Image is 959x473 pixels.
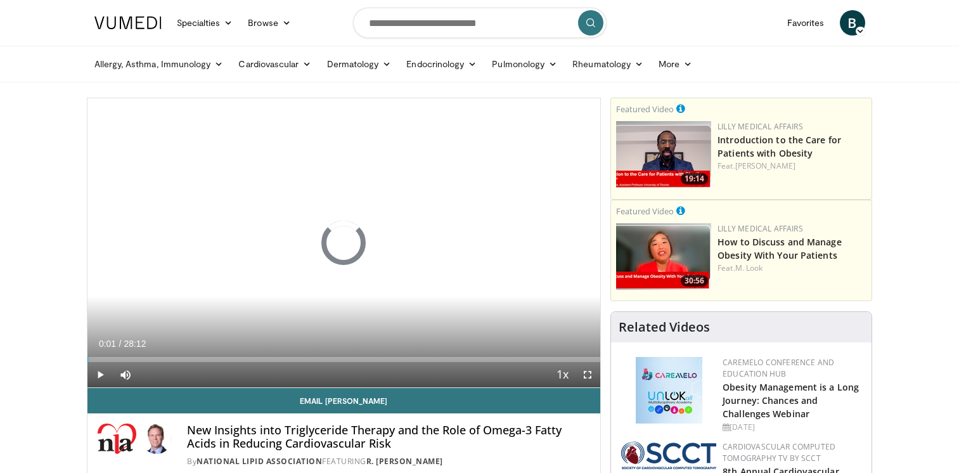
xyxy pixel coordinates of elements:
[735,262,763,273] a: M. Look
[718,121,803,132] a: Lilly Medical Affairs
[240,10,299,36] a: Browse
[399,51,484,77] a: Endocrinology
[616,103,674,115] small: Featured Video
[187,456,590,467] div: By FEATURING
[718,236,842,261] a: How to Discuss and Manage Obesity With Your Patients
[124,339,146,349] span: 28:12
[169,10,241,36] a: Specialties
[681,173,708,185] span: 19:14
[565,51,651,77] a: Rheumatology
[575,362,600,387] button: Fullscreen
[723,422,861,433] div: [DATE]
[94,16,162,29] img: VuMedi Logo
[87,357,601,362] div: Progress Bar
[99,339,116,349] span: 0:01
[187,424,590,451] h4: New Insights into Triglyceride Therapy and the Role of Omega-3 Fatty Acids in Reducing Cardiovasc...
[87,51,231,77] a: Allergy, Asthma, Immunology
[119,339,122,349] span: /
[723,357,834,379] a: CaReMeLO Conference and Education Hub
[141,424,172,454] img: Avatar
[681,275,708,287] span: 30:56
[735,160,795,171] a: [PERSON_NAME]
[87,98,601,388] video-js: Video Player
[319,51,399,77] a: Dermatology
[87,388,601,413] a: Email [PERSON_NAME]
[87,362,113,387] button: Play
[484,51,565,77] a: Pulmonology
[231,51,319,77] a: Cardiovascular
[636,357,702,424] img: 45df64a9-a6de-482c-8a90-ada250f7980c.png.150x105_q85_autocrop_double_scale_upscale_version-0.2.jpg
[616,121,711,188] a: 19:14
[616,205,674,217] small: Featured Video
[621,441,716,469] img: 51a70120-4f25-49cc-93a4-67582377e75f.png.150x105_q85_autocrop_double_scale_upscale_version-0.2.png
[780,10,832,36] a: Favorites
[718,262,866,274] div: Feat.
[366,456,443,467] a: R. [PERSON_NAME]
[718,134,841,159] a: Introduction to the Care for Patients with Obesity
[840,10,865,36] a: B
[718,160,866,172] div: Feat.
[619,320,710,335] h4: Related Videos
[98,424,137,454] img: National Lipid Association
[616,223,711,290] a: 30:56
[113,362,138,387] button: Mute
[196,456,322,467] a: National Lipid Association
[616,121,711,188] img: acc2e291-ced4-4dd5-b17b-d06994da28f3.png.150x105_q85_crop-smart_upscale.png
[616,223,711,290] img: c98a6a29-1ea0-4bd5-8cf5-4d1e188984a7.png.150x105_q85_crop-smart_upscale.png
[550,362,575,387] button: Playback Rate
[723,441,835,463] a: Cardiovascular Computed Tomography TV by SCCT
[723,381,859,420] a: Obesity Management is a Long Journey: Chances and Challenges Webinar
[718,223,803,234] a: Lilly Medical Affairs
[353,8,607,38] input: Search topics, interventions
[651,51,700,77] a: More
